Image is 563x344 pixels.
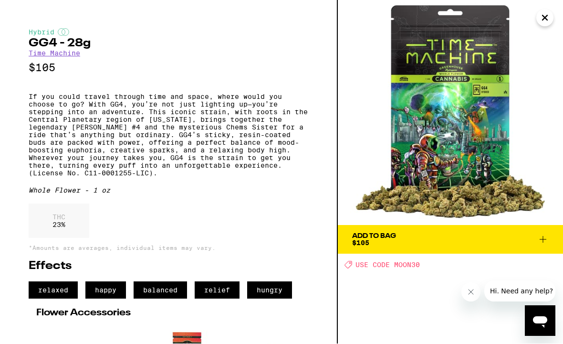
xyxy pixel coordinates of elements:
[338,226,563,254] button: Add To Bag$105
[29,187,308,194] div: Whole Flower - 1 oz
[29,62,308,74] p: $105
[536,10,553,27] button: Close
[29,261,308,272] h2: Effects
[29,204,89,238] div: 23 %
[85,282,126,299] span: happy
[52,214,65,221] p: THC
[484,281,555,302] iframe: Message from company
[29,50,80,57] a: Time Machine
[355,261,420,269] span: USE CODE MOON30
[134,282,187,299] span: balanced
[461,283,480,302] iframe: Close message
[29,282,78,299] span: relaxed
[352,239,369,247] span: $105
[29,93,308,177] p: If you could travel through time and space, where would you choose to go? With GG4, you’re not ju...
[29,29,308,36] div: Hybrid
[352,233,396,240] div: Add To Bag
[36,309,301,318] h2: Flower Accessories
[195,282,240,299] span: relief
[29,38,308,50] h2: GG4 - 28g
[29,245,308,251] p: *Amounts are averages, individual items may vary.
[525,306,555,336] iframe: Button to launch messaging window
[247,282,292,299] span: hungry
[58,29,69,36] img: hybridColor.svg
